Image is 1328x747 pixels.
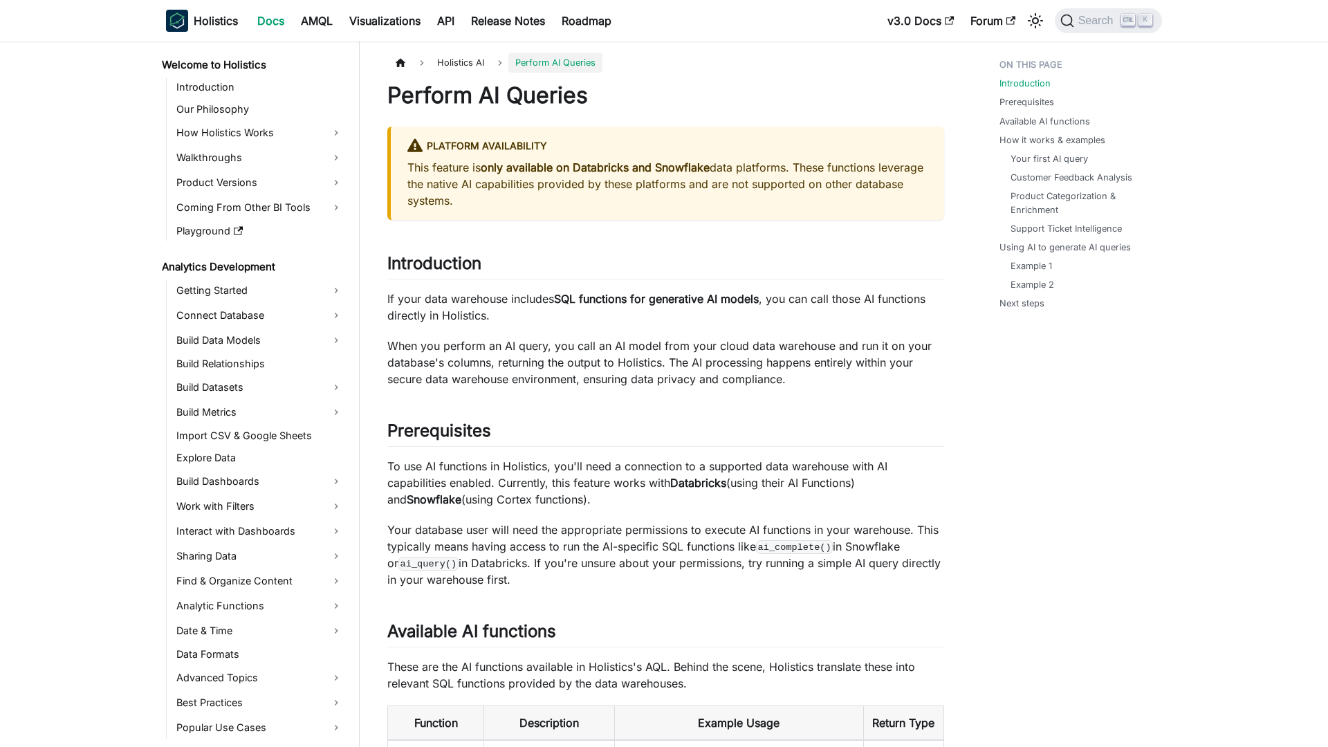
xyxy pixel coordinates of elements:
h2: Available AI functions [387,621,944,647]
p: If your data warehouse includes , you can call those AI functions directly in Holistics. [387,290,944,324]
a: Visualizations [341,10,429,32]
a: Work with Filters [172,495,347,517]
code: ai_complete() [756,540,833,554]
a: Data Formats [172,645,347,664]
span: Search [1074,15,1122,27]
a: Date & Time [172,620,347,642]
span: Holistics AI [430,53,491,73]
h2: Prerequisites [387,421,944,447]
a: AMQL [293,10,341,32]
a: Docs [249,10,293,32]
strong: SQL functions for generative AI models [554,292,759,306]
a: Build Datasets [172,376,347,398]
a: Roadmap [553,10,620,32]
a: Customer Feedback Analysis [1011,171,1132,184]
th: Function [388,706,484,741]
a: Available AI functions [999,115,1090,128]
h1: Perform AI Queries [387,82,944,109]
a: Build Metrics [172,401,347,423]
a: Import CSV & Google Sheets [172,426,347,445]
p: To use AI functions in Holistics, you'll need a connection to a supported data warehouse with AI ... [387,458,944,508]
th: Description [484,706,615,741]
a: Using AI to generate AI queries [999,241,1131,254]
h2: Introduction [387,253,944,279]
a: Explore Data [172,448,347,468]
a: Analytic Functions [172,595,347,617]
strong: Snowflake [407,492,461,506]
a: Release Notes [463,10,553,32]
div: Platform Availability [407,138,928,156]
p: Your database user will need the appropriate permissions to execute AI functions in your warehous... [387,522,944,588]
a: Walkthroughs [172,147,347,169]
nav: Breadcrumbs [387,53,944,73]
p: These are the AI functions available in Holistics's AQL. Behind the scene, Holistics translate th... [387,658,944,692]
nav: Docs sidebar [152,41,360,747]
a: Support Ticket Intelligence [1011,222,1122,235]
a: Connect Database [172,304,347,326]
button: Search (Ctrl+K) [1055,8,1162,33]
a: Welcome to Holistics [158,55,347,75]
a: API [429,10,463,32]
a: Product Versions [172,172,347,194]
a: Getting Started [172,279,347,302]
a: Sharing Data [172,545,347,567]
a: Playground [172,221,347,241]
p: When you perform an AI query, you call an AI model from your cloud data warehouse and run it on y... [387,338,944,387]
a: Your first AI query [1011,152,1088,165]
a: Analytics Development [158,257,347,277]
a: Introduction [172,77,347,97]
a: Product Categorization & Enrichment [1011,190,1148,216]
p: This feature is data platforms. These functions leverage the native AI capabilities provided by t... [407,159,928,209]
strong: Databricks [670,476,726,490]
a: Example 1 [1011,259,1052,273]
a: Introduction [999,77,1051,90]
a: How it works & examples [999,133,1105,147]
a: Next steps [999,297,1044,310]
img: Holistics [166,10,188,32]
strong: only available on Databricks and Snowflake [481,160,710,174]
a: v3.0 Docs [879,10,962,32]
a: Coming From Other BI Tools [172,196,347,219]
th: Example Usage [614,706,863,741]
a: Build Dashboards [172,470,347,492]
a: Find & Organize Content [172,570,347,592]
span: Perform AI Queries [508,53,602,73]
b: Holistics [194,12,238,29]
code: ai_query() [398,557,459,571]
a: HolisticsHolistics [166,10,238,32]
a: How Holistics Works [172,122,347,144]
a: Advanced Topics [172,667,347,689]
a: Example 2 [1011,278,1054,291]
button: Switch between dark and light mode (currently light mode) [1024,10,1046,32]
kbd: K [1138,14,1152,26]
a: Popular Use Cases [172,717,347,739]
a: Prerequisites [999,95,1054,109]
a: Interact with Dashboards [172,520,347,542]
a: Build Relationships [172,354,347,373]
a: Our Philosophy [172,100,347,119]
a: Build Data Models [172,329,347,351]
a: Home page [387,53,414,73]
a: Forum [962,10,1024,32]
a: Best Practices [172,692,347,714]
th: Return Type [863,706,943,741]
